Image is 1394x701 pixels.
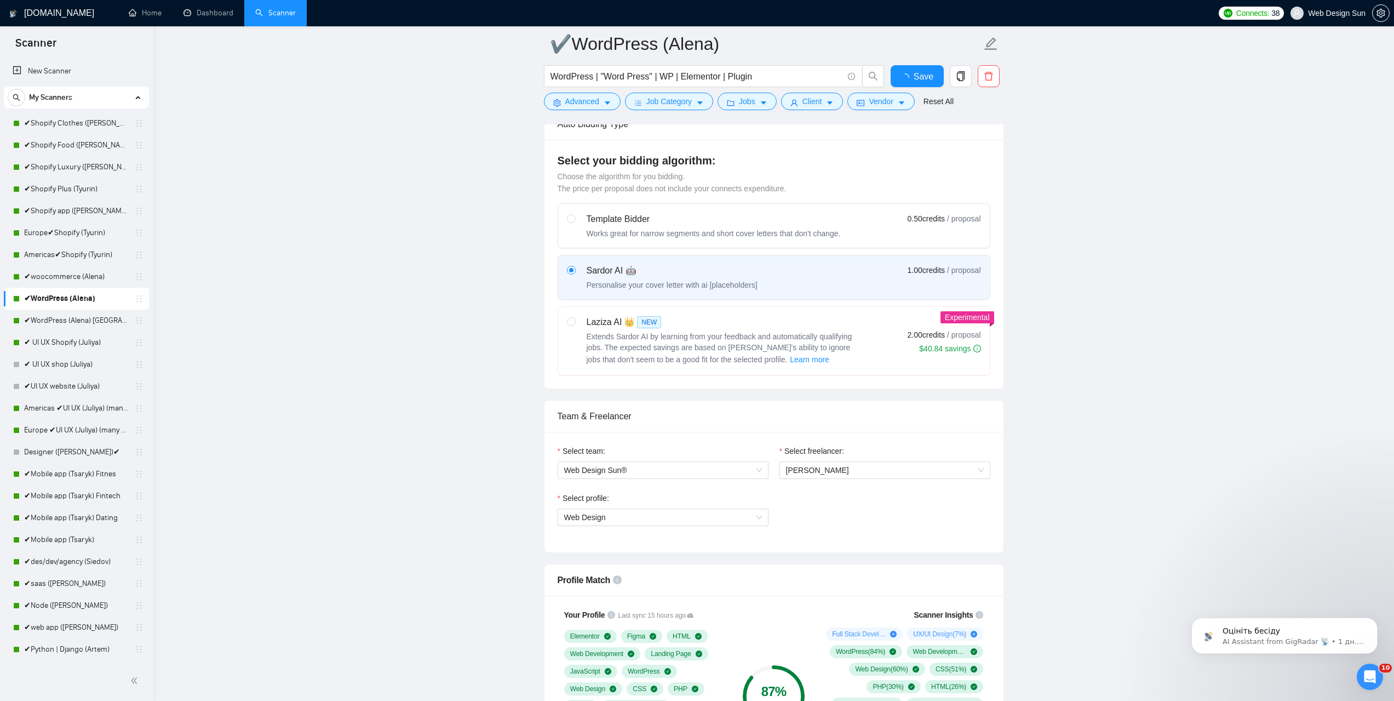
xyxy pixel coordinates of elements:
[789,353,830,366] button: Laziza AI NEWExtends Sardor AI by learning from your feedback and automatically qualifying jobs. ...
[24,288,128,310] a: ✔WordPress (Alena)
[1379,664,1392,672] span: 10
[627,632,645,641] span: Figma
[24,332,128,354] a: ✔ UI UX Shopify (Juliya)
[673,632,691,641] span: HTML
[4,60,149,82] li: New Scanner
[857,99,864,107] span: idcard
[786,466,849,475] span: [PERSON_NAME]
[135,272,144,281] span: holder
[908,213,945,225] span: 0.50 credits
[29,87,72,109] span: My Scanners
[695,633,702,640] span: check-circle
[890,648,896,655] span: check-circle
[183,8,233,18] a: dashboardDashboard
[624,316,635,329] span: 👑
[651,686,657,692] span: check-circle
[24,507,128,529] a: ✔Mobile app (Tsaryk) Dating
[587,332,852,364] span: Extends Sardor AI by learning from your feedback and automatically qualifying jobs. The expected ...
[936,665,966,674] span: CSS ( 51 %)
[779,445,844,457] label: Select freelancer:
[898,99,905,107] span: caret-down
[24,529,128,551] a: ✔Mobile app (Tsaryk)
[971,631,977,637] span: plus-circle
[135,316,144,325] span: holder
[24,222,128,244] a: Europe✔Shopify (Tyurin)
[891,65,944,87] button: Save
[802,95,822,107] span: Client
[923,95,954,107] a: Reset All
[135,250,144,259] span: holder
[718,93,777,110] button: folderJobscaret-down
[558,401,990,432] div: Team & Freelancer
[696,651,702,657] span: check-circle
[984,37,998,51] span: edit
[945,313,990,322] span: Experimental
[976,611,983,619] span: info-circle
[873,682,903,691] span: PHP ( 30 %)
[24,485,128,507] a: ✔Mobile app (Tsaryk) Fintech
[978,71,999,81] span: delete
[604,633,611,640] span: check-circle
[863,71,884,81] span: search
[135,557,144,566] span: holder
[130,675,141,686] span: double-left
[563,492,609,504] span: Select profile:
[739,95,755,107] span: Jobs
[1372,9,1390,18] a: setting
[919,343,980,354] div: $40.84 savings
[135,294,144,303] span: holder
[135,338,144,347] span: holder
[978,65,1000,87] button: delete
[8,89,25,106] button: search
[24,178,128,200] a: ✔Shopify Plus (Tyurin)
[24,463,128,485] a: ✔Mobile app (Tsaryk) Fitnes
[900,73,914,82] span: loading
[135,426,144,435] span: holder
[13,60,140,82] a: New Scanner
[947,329,980,340] span: / proposal
[544,93,621,110] button: settingAdvancedcaret-down
[553,99,561,107] span: setting
[558,153,990,168] h4: Select your bidding algorithm:
[135,514,144,522] span: holder
[135,601,144,610] span: holder
[24,419,128,441] a: Europe ✔UI UX (Juliya) (many posts)
[781,93,844,110] button: userClientcaret-down
[890,631,897,637] span: plus-circle
[1236,7,1269,19] span: Connects:
[135,535,144,544] span: holder
[135,360,144,369] span: holder
[570,649,624,658] span: Web Development
[913,630,966,639] span: UX/UI Design ( 7 %)
[826,99,834,107] span: caret-down
[550,70,843,83] input: Search Freelance Jobs...
[604,99,611,107] span: caret-down
[790,354,829,366] span: Learn more
[633,685,646,693] span: CSS
[587,280,758,290] div: Personalise your cover letter with ai [placeholders]
[743,685,805,698] div: 87 %
[973,345,981,352] span: info-circle
[564,462,762,478] span: Web Design Sun®
[135,645,144,654] span: holder
[625,93,713,110] button: barsJob Categorycaret-down
[790,99,798,107] span: user
[908,683,915,690] span: check-circle
[24,354,128,375] a: ✔ UI UX shop (Juliya)
[947,265,980,276] span: / proposal
[24,375,128,397] a: ✔UI UX website (Juliya)
[24,639,128,660] a: ✔Python | Django (Artem)
[135,207,144,215] span: holder
[674,685,687,693] span: PHP
[7,35,65,58] span: Scanner
[971,666,977,672] span: check-circle
[135,229,144,237] span: holder
[135,448,144,457] span: holder
[24,573,128,595] a: ✔saas ([PERSON_NAME])
[558,172,787,193] span: Choose the algorithm for you bidding. The price per proposal does not include your connects expen...
[135,623,144,632] span: holder
[947,213,980,224] span: / proposal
